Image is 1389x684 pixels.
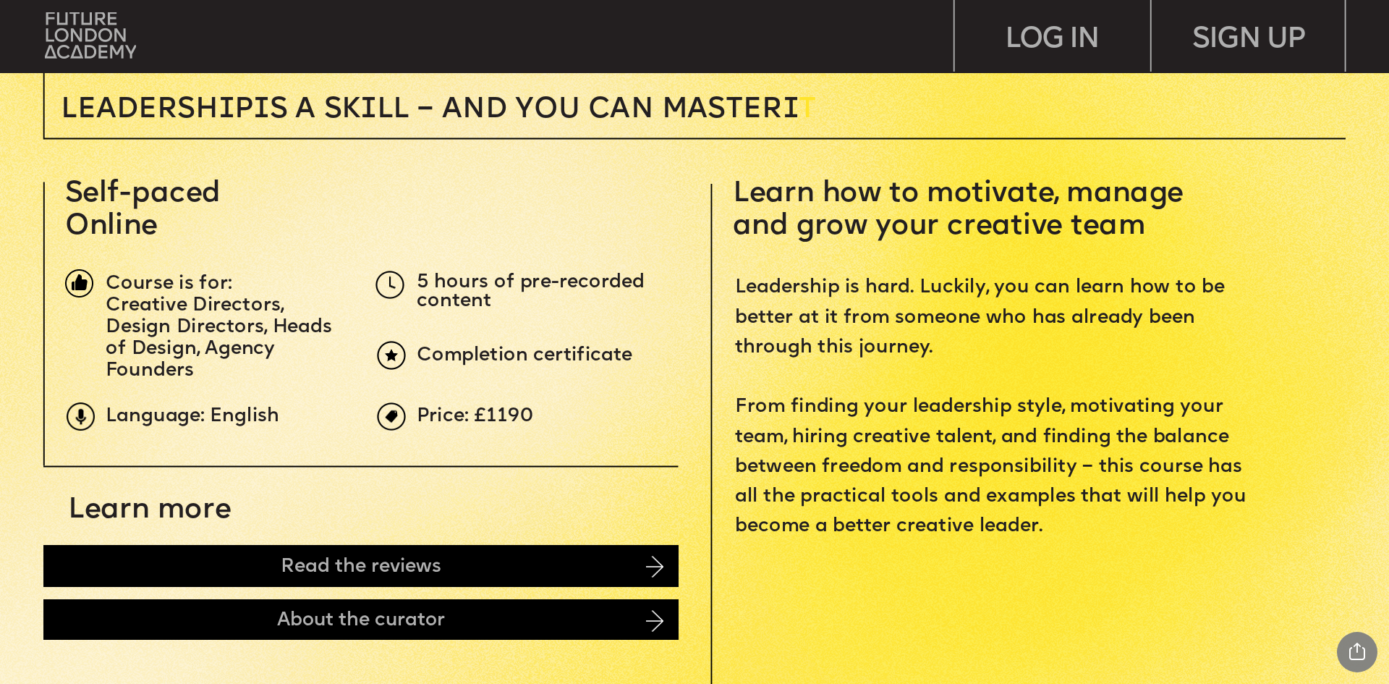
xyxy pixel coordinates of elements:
span: Learn more [68,496,231,524]
img: upload-bfdffa89-fac7-4f57-a443-c7c39906ba42.png [45,12,136,59]
span: Self-paced [65,180,221,208]
img: upload-6b0d0326-a6ce-441c-aac1-c2ff159b353e.png [377,341,405,369]
div: Share [1337,632,1377,672]
span: 5 hours of pre-recorded content [417,274,650,311]
span: i [361,96,378,124]
img: image-d430bf59-61f2-4e83-81f2-655be665a85d.png [646,610,663,632]
img: upload-5dcb7aea-3d7f-4093-a867-f0427182171d.png [375,271,404,299]
img: upload-9eb2eadd-7bf9-4b2b-b585-6dd8b9275b41.png [67,402,95,431]
p: T [61,96,1037,124]
span: Price: £1190 [417,408,533,425]
span: Leadersh p s a sk ll – and you can MASTER [61,96,799,124]
span: Creative Directors, Design Directors, Heads of Design, Agency Founders [106,296,338,379]
span: i [254,96,271,124]
img: image-1fa7eedb-a71f-428c-a033-33de134354ef.png [65,269,93,297]
span: Online [65,212,158,240]
span: i [218,96,235,124]
span: Leadership is hard. Luckily, you can learn how to be better at it from someone who has already be... [735,279,1252,536]
img: upload-969c61fd-ea08-4d05-af36-d273f2608f5e.png [377,402,405,431]
span: Completion certificate [417,347,632,364]
span: i [783,96,799,124]
span: Course is for: [106,274,231,292]
span: Learn how to motivate, manage and grow your creative team [733,180,1192,240]
span: Language: English [106,408,279,425]
img: image-14cb1b2c-41b0-4782-8715-07bdb6bd2f06.png [646,556,663,578]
